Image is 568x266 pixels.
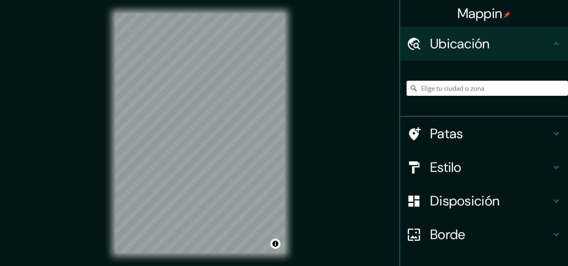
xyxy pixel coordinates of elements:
font: Mappin [457,5,502,22]
font: Disposición [430,192,499,210]
font: Ubicación [430,35,490,53]
div: Borde [400,218,568,251]
div: Ubicación [400,27,568,61]
canvas: Mapa [115,13,285,253]
font: Borde [430,226,465,243]
font: Patas [430,125,463,142]
div: Estilo [400,150,568,184]
font: Estilo [430,158,462,176]
input: Elige tu ciudad o zona [407,81,568,96]
div: Patas [400,117,568,150]
img: pin-icon.png [504,11,510,18]
button: Activar o desactivar atribución [270,239,280,249]
div: Disposición [400,184,568,218]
